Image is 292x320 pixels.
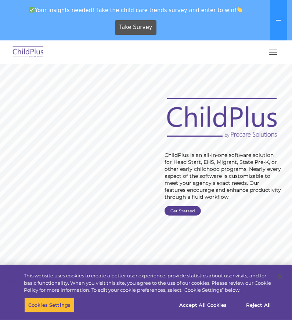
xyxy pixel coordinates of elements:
[24,272,271,294] div: This website uses cookies to create a better user experience, provide statistics about user visit...
[29,7,35,12] img: ✅
[237,7,242,12] img: 👏
[11,44,46,61] img: ChildPlus by Procare Solutions
[165,152,281,201] rs-layer: ChildPlus is an all-in-one software solution for Head Start, EHS, Migrant, State Pre-K, or other ...
[165,206,201,216] a: Get Started
[235,297,281,313] button: Reject All
[115,20,156,35] a: Take Survey
[272,269,288,285] button: Close
[175,297,231,313] button: Accept All Cookies
[24,297,75,313] button: Cookies Settings
[119,21,152,34] span: Take Survey
[3,3,269,17] span: Your insights needed! Take the child care trends survey and enter to win!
